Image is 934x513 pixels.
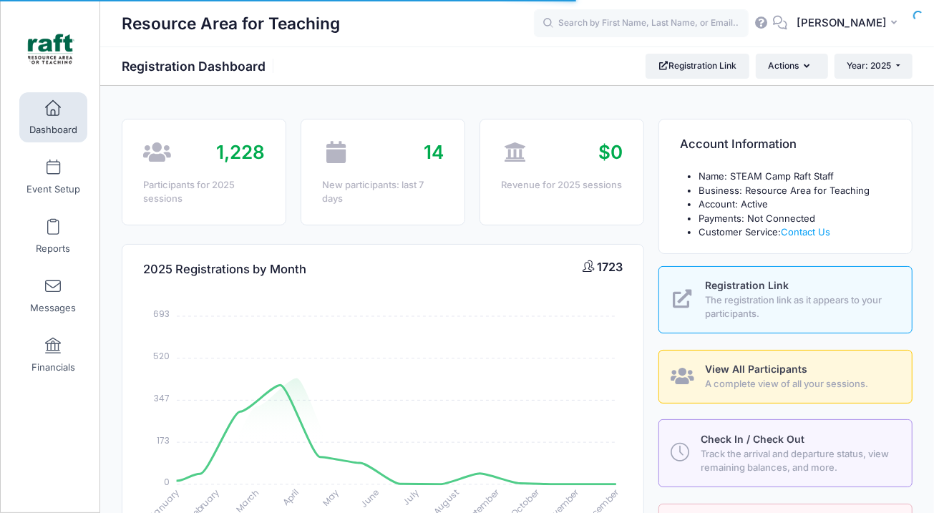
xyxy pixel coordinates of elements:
a: Dashboard [19,92,87,142]
span: Registration Link [706,279,789,291]
a: Contact Us [781,226,830,238]
a: Check In / Check Out Track the arrival and departure status, view remaining balances, and more. [658,419,913,487]
span: Track the arrival and departure status, view remaining balances, and more. [701,447,895,475]
tspan: 0 [164,476,170,488]
button: [PERSON_NAME] [787,7,913,40]
a: Registration Link [646,54,749,78]
span: Event Setup [26,183,80,195]
div: Participants for 2025 sessions [143,178,265,206]
li: Account: Active [699,197,891,212]
span: 1723 [597,260,623,274]
span: Reports [36,243,70,255]
li: Name: STEAM Camp Raft Staff [699,170,891,184]
h4: Account Information [680,124,797,165]
span: $0 [598,141,623,163]
a: View All Participants A complete view of all your sessions. [658,350,913,404]
tspan: June [358,487,381,510]
div: Revenue for 2025 sessions [501,178,623,192]
img: Resource Area for Teaching [24,22,78,76]
tspan: 173 [157,434,170,446]
button: Year: 2025 [835,54,913,78]
tspan: April [280,486,301,507]
div: New participants: last 7 days [322,178,444,206]
span: Financials [31,361,75,373]
tspan: July [400,487,422,508]
a: Event Setup [19,152,87,202]
li: Business: Resource Area for Teaching [699,184,891,198]
tspan: May [320,487,341,508]
a: Messages [19,270,87,321]
a: Financials [19,330,87,380]
a: Registration Link The registration link as it appears to your participants. [658,266,913,333]
span: [PERSON_NAME] [797,15,887,31]
span: Check In / Check Out [701,433,804,445]
a: Resource Area for Teaching [1,15,101,83]
span: Year: 2025 [847,60,892,71]
span: The registration link as it appears to your participants. [706,293,896,321]
tspan: 347 [154,391,170,404]
tspan: 693 [153,308,170,320]
h1: Resource Area for Teaching [122,7,340,40]
span: Dashboard [29,124,77,136]
span: 1,228 [216,141,265,163]
span: View All Participants [706,363,808,375]
tspan: 520 [153,350,170,362]
span: 14 [424,141,444,163]
span: A complete view of all your sessions. [706,377,896,391]
h4: 2025 Registrations by Month [143,249,306,290]
li: Customer Service: [699,225,891,240]
span: Messages [30,302,76,314]
button: Actions [756,54,827,78]
input: Search by First Name, Last Name, or Email... [534,9,749,38]
a: Reports [19,211,87,261]
h1: Registration Dashboard [122,59,278,74]
li: Payments: Not Connected [699,212,891,226]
